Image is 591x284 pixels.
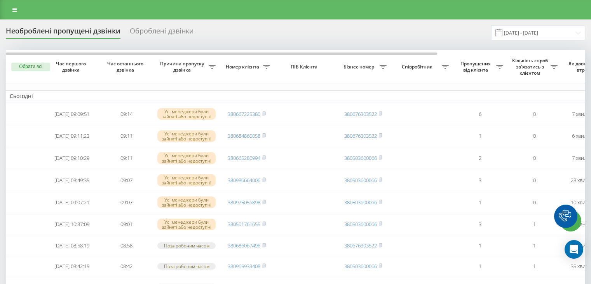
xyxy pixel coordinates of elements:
[453,236,507,255] td: 1
[453,192,507,213] td: 1
[157,130,216,142] div: Усі менеджери були зайняті або недоступні
[507,126,561,146] td: 0
[453,126,507,146] td: 1
[228,263,260,270] a: 380965933408
[340,64,380,70] span: Бізнес номер
[453,170,507,191] td: 3
[99,126,153,146] td: 09:11
[344,199,377,206] a: 380503600066
[511,58,551,76] span: Кількість спроб зв'язатись з клієнтом
[344,110,377,117] a: 380676303522
[344,154,377,161] a: 380503600066
[6,27,120,39] div: Необроблені пропущені дзвінки
[45,148,99,168] td: [DATE] 09:10:29
[228,110,260,117] a: 380667225380
[228,132,260,139] a: 380684860058
[45,214,99,235] td: [DATE] 10:37:09
[228,199,260,206] a: 380975056898
[228,154,260,161] a: 380665280994
[507,236,561,255] td: 1
[45,126,99,146] td: [DATE] 09:11:23
[99,104,153,124] td: 09:14
[394,64,442,70] span: Співробітник
[105,61,147,73] span: Час останнього дзвінка
[228,242,260,249] a: 380686067496
[11,63,50,71] button: Обрати всі
[223,64,263,70] span: Номер клієнта
[157,174,216,186] div: Усі менеджери були зайняті або недоступні
[565,240,583,259] div: Open Intercom Messenger
[99,236,153,255] td: 08:58
[507,104,561,124] td: 0
[344,132,377,139] a: 380676303522
[453,214,507,235] td: 3
[157,61,209,73] span: Причина пропуску дзвінка
[228,221,260,228] a: 380501761655
[507,148,561,168] td: 0
[507,192,561,213] td: 0
[507,214,561,235] td: 1
[453,148,507,168] td: 2
[45,104,99,124] td: [DATE] 09:09:51
[130,27,194,39] div: Оброблені дзвінки
[344,221,377,228] a: 380503600066
[99,148,153,168] td: 09:11
[45,236,99,255] td: [DATE] 08:58:19
[157,242,216,249] div: Поза робочим часом
[99,170,153,191] td: 09:07
[99,192,153,213] td: 09:07
[457,61,496,73] span: Пропущених від клієнта
[344,177,377,184] a: 380503600066
[157,108,216,120] div: Усі менеджери були зайняті або недоступні
[344,242,377,249] a: 380676303522
[453,257,507,276] td: 1
[507,257,561,276] td: 1
[45,192,99,213] td: [DATE] 09:07:21
[45,170,99,191] td: [DATE] 08:49:35
[453,104,507,124] td: 6
[344,263,377,270] a: 380503600066
[45,257,99,276] td: [DATE] 08:42:15
[99,257,153,276] td: 08:42
[157,263,216,270] div: Поза робочим часом
[157,196,216,208] div: Усі менеджери були зайняті або недоступні
[507,170,561,191] td: 0
[99,214,153,235] td: 09:01
[157,152,216,164] div: Усі менеджери були зайняті або недоступні
[157,219,216,230] div: Усі менеджери були зайняті або недоступні
[228,177,260,184] a: 380986664006
[281,64,329,70] span: ПІБ Клієнта
[51,61,93,73] span: Час першого дзвінка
